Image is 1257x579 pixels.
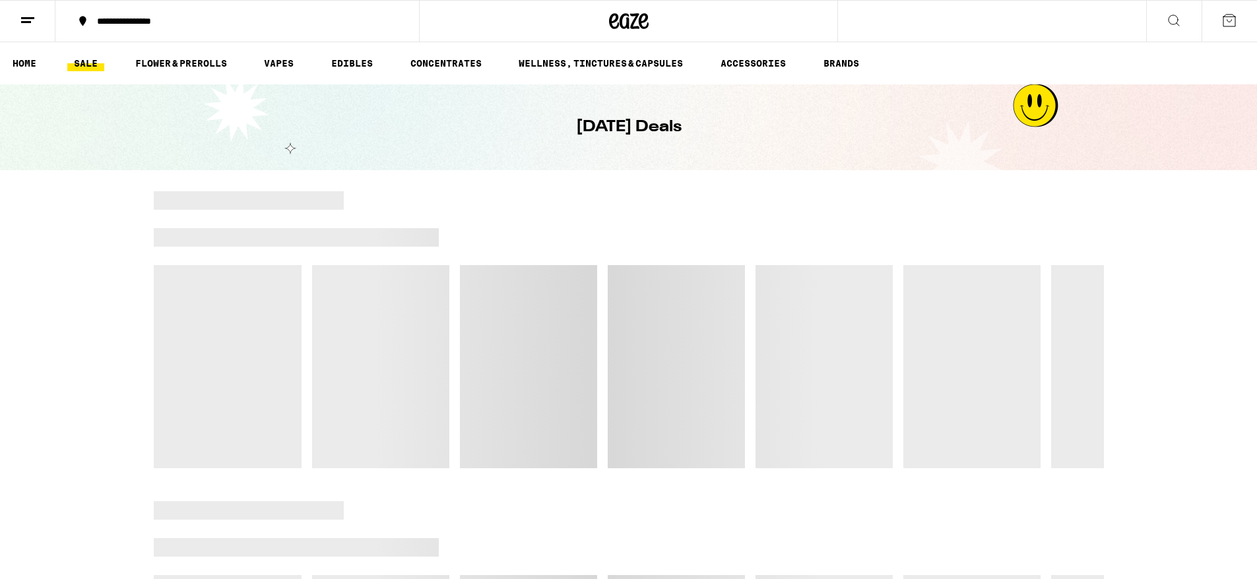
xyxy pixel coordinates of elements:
[325,55,379,71] a: EDIBLES
[6,55,43,71] a: HOME
[404,55,488,71] a: CONCENTRATES
[714,55,792,71] a: ACCESSORIES
[817,55,866,71] a: BRANDS
[576,116,682,138] h1: [DATE] Deals
[257,55,300,71] a: VAPES
[67,55,104,71] a: SALE
[512,55,690,71] a: WELLNESS, TINCTURES & CAPSULES
[129,55,234,71] a: FLOWER & PREROLLS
